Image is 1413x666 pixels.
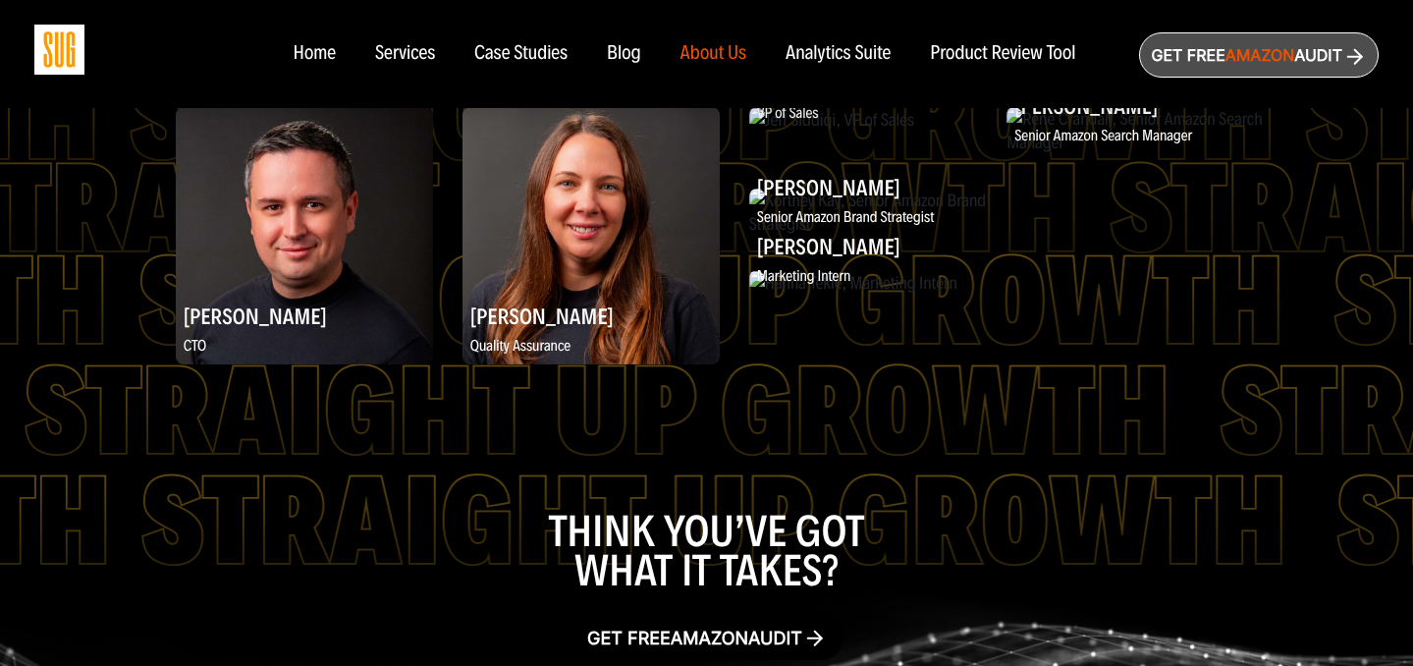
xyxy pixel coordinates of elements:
span: what it takes? [574,545,840,597]
span: Amazon [1225,45,1294,65]
p: Senior Amazon Brand Strategist [749,206,1006,231]
a: About Us [680,43,747,65]
a: Product Review Tool [930,43,1075,65]
a: Get freeAmazonaudit [570,615,843,660]
img: Viktoriia Komarova, Quality Assurance [462,107,720,364]
a: Case Studies [474,43,568,65]
h2: [PERSON_NAME] [749,168,1006,206]
h2: [PERSON_NAME] [462,297,720,335]
h2: [PERSON_NAME] [176,297,433,335]
p: Marketing Intern [749,265,1006,290]
a: Home [293,43,335,65]
img: Konstantin Komarov, CTO [176,107,433,364]
a: Analytics Suite [786,43,891,65]
a: Services [375,43,435,65]
a: Blog [607,43,641,65]
p: Senior Amazon Search Manager [1006,125,1264,149]
span: Amazon [671,629,748,649]
p: VP of Sales [749,102,1006,127]
img: Sug [34,25,84,75]
a: Get freeAmazonAudit [1139,32,1379,78]
h3: Think you’ve got [241,513,1172,591]
p: CTO [176,335,433,360]
p: Quality Assurance [462,335,720,360]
